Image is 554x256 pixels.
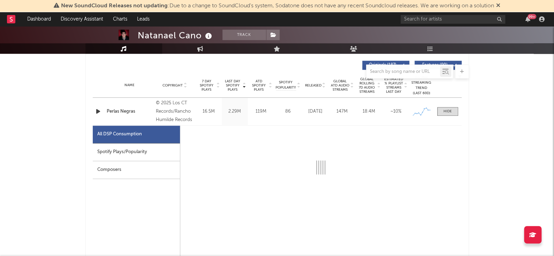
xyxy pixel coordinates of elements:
div: Spotify Plays/Popularity [93,143,180,161]
button: Originals(187) [362,61,409,70]
div: Global Streaming Trend (Last 60D) [411,75,432,96]
a: Leads [132,12,154,26]
div: 86 [276,108,300,115]
div: 18.4M [357,108,381,115]
div: Name [107,83,152,88]
button: Track [222,30,266,40]
span: Global ATD Audio Streams [331,79,350,92]
span: Global Rolling 7D Audio Streams [357,77,377,94]
span: Copyright [162,83,183,88]
span: 7 Day Spotify Plays [197,79,216,92]
a: Dashboard [22,12,56,26]
span: Dismiss [496,3,500,9]
span: : Due to a change to SoundCloud's system, Sodatone does not have any recent Soundcloud releases. ... [61,3,494,9]
span: New SoundCloud Releases not updating [61,3,168,9]
div: [DATE] [304,108,327,115]
span: Spotify Popularity [275,80,296,90]
span: Last Day Spotify Plays [223,79,242,92]
span: Features ( 90 ) [419,63,451,67]
span: ATD Spotify Plays [250,79,268,92]
div: All DSP Consumption [93,126,180,143]
button: 99+ [525,16,530,22]
div: Natanael Cano [138,30,214,41]
input: Search for artists [401,15,505,24]
div: © 2025 Los CT Records/Rancho Humilde Records [155,99,193,124]
span: Originals ( 187 ) [367,63,399,67]
span: Released [305,83,321,88]
input: Search by song name or URL [366,69,440,75]
div: Composers [93,161,180,179]
span: Estimated % Playlist Streams Last Day [384,77,403,94]
div: 119M [250,108,272,115]
a: Discovery Assistant [56,12,108,26]
div: All DSP Consumption [97,130,142,138]
a: Charts [108,12,132,26]
div: 99 + [528,14,536,19]
div: 147M [331,108,354,115]
div: 2.29M [223,108,246,115]
a: Perlas Negras [107,108,152,115]
div: ~ 10 % [384,108,408,115]
button: Features(90) [415,61,462,70]
div: 16.5M [197,108,220,115]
